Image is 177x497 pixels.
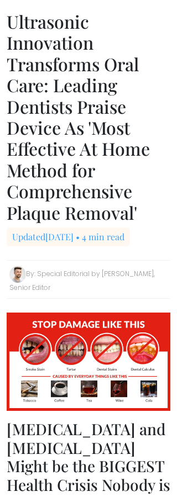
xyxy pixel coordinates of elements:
[7,313,170,411] img: producta1.jpg
[7,228,130,246] span: Updated [DATE] • 4 min read
[7,9,150,224] b: Ultrasonic Innovation Transforms Oral Care: Leading Dentists Praise Device As 'Most Effective At ...
[7,260,170,299] div: By: Special Editorial by [PERSON_NAME], Senior Editor
[9,266,26,283] img: Image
